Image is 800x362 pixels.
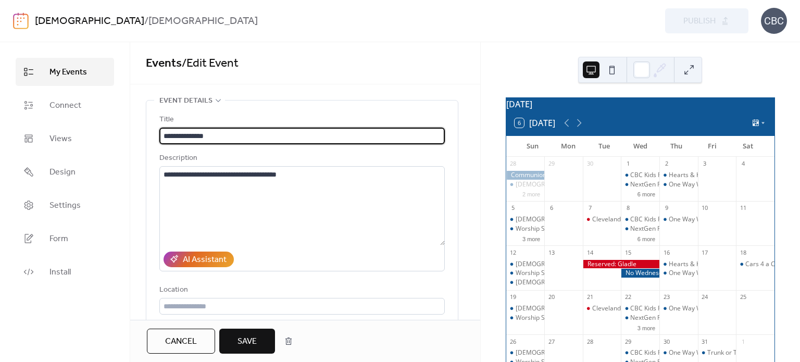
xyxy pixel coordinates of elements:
div: Title [159,114,443,126]
a: Views [16,124,114,153]
div: Cars 4 a Cause [736,260,774,269]
div: 29 [547,160,555,168]
div: Worship Service [516,269,562,278]
div: Hearts & Hands [669,260,715,269]
div: Gospel Project [506,348,545,357]
div: 7 [586,204,594,212]
span: Save [238,335,257,348]
div: 1 [739,338,747,345]
div: 20 [547,293,555,301]
div: 10 [701,204,709,212]
div: Gospel Project [506,215,545,224]
span: Install [49,266,71,279]
div: Church Council [506,278,545,287]
div: CBC Kids Praise Rehearsal [630,171,707,180]
div: 28 [509,160,517,168]
div: Gospel Project [506,260,545,269]
div: Worship Service [506,224,545,233]
div: [DEMOGRAPHIC_DATA] Project [516,304,606,313]
div: 13 [547,248,555,256]
div: Wed [622,136,658,157]
div: CBC Kids Praise Rehearsal [630,348,707,357]
a: My Events [16,58,114,86]
div: 25 [739,293,747,301]
div: [DATE] [506,98,774,110]
div: 17 [701,248,709,256]
div: One Way Worship Rehearsal [659,348,698,357]
div: NextGen Praise Rehearsal [630,314,706,322]
span: Event details [159,95,213,107]
div: CBC Kids Praise Rehearsal [630,215,707,224]
div: [DEMOGRAPHIC_DATA] Project [516,180,606,189]
b: / [144,11,148,31]
div: 30 [586,160,594,168]
div: 27 [547,338,555,345]
div: One Way Worship Rehearsal [669,180,751,189]
a: Install [16,258,114,286]
b: [DEMOGRAPHIC_DATA] [148,11,258,31]
div: 6 [547,204,555,212]
button: Cancel [147,329,215,354]
button: AI Assistant [164,252,234,267]
div: NextGen Praise Rehearsal [630,224,706,233]
div: Cleveland Homeschool Co-op [583,304,621,313]
div: NextGen Praise Rehearsal [630,180,706,189]
button: 3 more [518,234,544,243]
div: Cars 4 a Cause [745,260,789,269]
div: Mon [551,136,586,157]
div: CBC Kids Praise Rehearsal [621,215,659,224]
div: One Way Worship Rehearsal [669,348,751,357]
div: 12 [509,248,517,256]
button: 6[DATE] [511,116,559,130]
div: Worship Service [516,224,562,233]
div: 31 [701,338,709,345]
div: 16 [662,248,670,256]
div: 21 [586,293,594,301]
div: One Way Worship Rehearsal [659,304,698,313]
div: Sun [515,136,551,157]
div: CBC Kids Praise Rehearsal [621,304,659,313]
div: 29 [624,338,632,345]
span: My Events [49,66,87,79]
div: 4 [739,160,747,168]
div: CBC Kids Praise Rehearsal [621,348,659,357]
span: Views [49,133,72,145]
div: Fri [694,136,730,157]
div: 9 [662,204,670,212]
div: 3 [701,160,709,168]
div: Cleveland Homeschool Co-op [592,215,678,224]
div: 1 [624,160,632,168]
div: 11 [739,204,747,212]
a: [DEMOGRAPHIC_DATA] [35,11,144,31]
div: Trunk or Treat [698,348,736,357]
div: [DEMOGRAPHIC_DATA] Project [516,260,606,269]
span: Form [49,233,68,245]
div: Worship Service [516,314,562,322]
span: Connect [49,99,81,112]
span: Cancel [165,335,197,348]
div: Hearts & Hands [659,260,698,269]
div: 23 [662,293,670,301]
div: One Way Worship Rehearsal [669,215,751,224]
div: Thu [658,136,694,157]
div: Gospel Project [506,304,545,313]
a: Form [16,224,114,253]
div: 28 [586,338,594,345]
button: Save [219,329,275,354]
a: Settings [16,191,114,219]
button: 6 more [633,234,659,243]
a: Events [146,52,182,75]
div: Gospel Project [506,180,545,189]
div: NextGen Praise Rehearsal [621,180,659,189]
div: 30 [662,338,670,345]
div: One Way Worship Rehearsal [659,215,698,224]
a: Connect [16,91,114,119]
button: 2 more [518,189,544,198]
div: Trunk or Treat [707,348,749,357]
div: CBC Kids Praise Rehearsal [630,304,707,313]
div: 5 [509,204,517,212]
span: Settings [49,199,81,212]
div: Tue [586,136,622,157]
div: Worship Service [506,269,545,278]
div: [DEMOGRAPHIC_DATA] Project [516,348,606,357]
